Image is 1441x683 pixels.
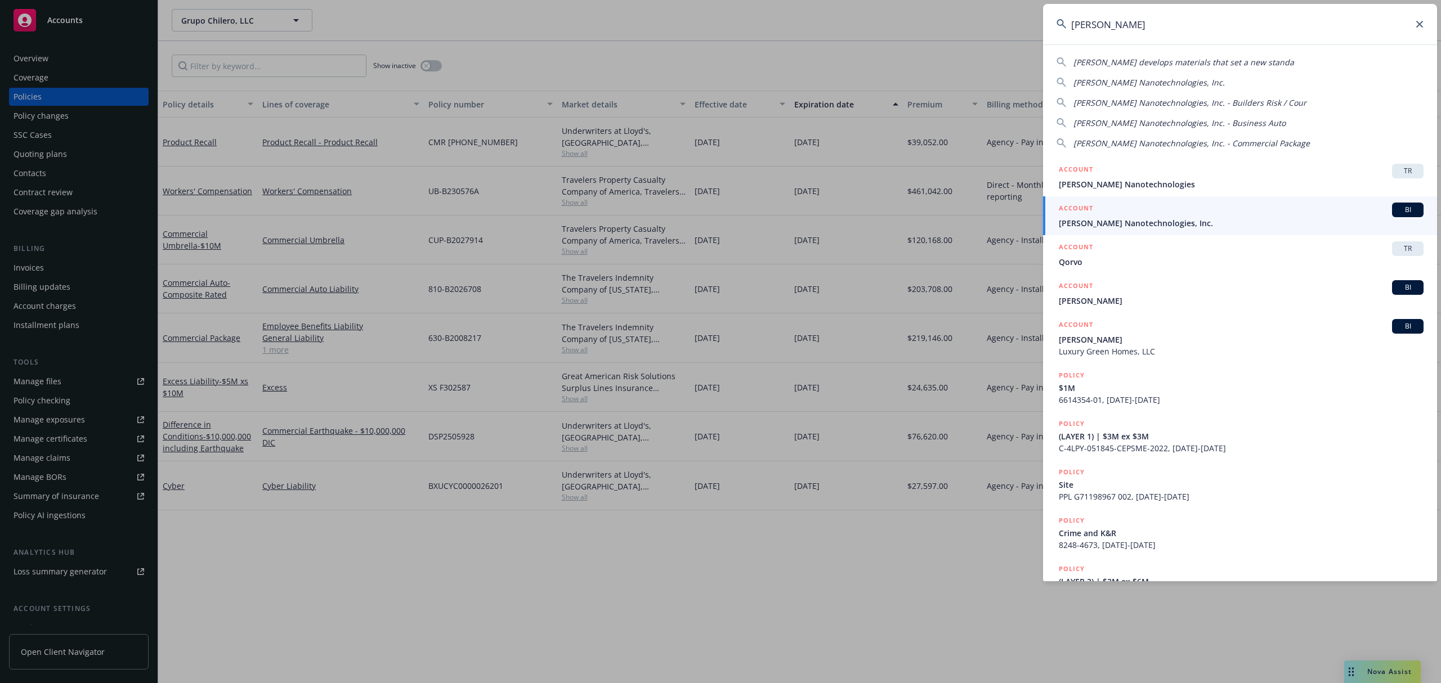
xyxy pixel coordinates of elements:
span: [PERSON_NAME] Nanotechnologies [1059,178,1424,190]
h5: ACCOUNT [1059,280,1093,294]
span: $1M [1059,382,1424,394]
h5: ACCOUNT [1059,241,1093,255]
span: PPL G71198967 002, [DATE]-[DATE] [1059,491,1424,502]
a: ACCOUNTBI[PERSON_NAME] [1043,274,1437,313]
a: ACCOUNTTRQorvo [1043,235,1437,274]
h5: POLICY [1059,466,1085,478]
span: Site [1059,479,1424,491]
span: [PERSON_NAME] Nanotechnologies, Inc. - Commercial Package [1073,138,1310,149]
a: ACCOUNTBI[PERSON_NAME] Nanotechnologies, Inc. [1043,196,1437,235]
a: POLICYCrime and K&R8248-4673, [DATE]-[DATE] [1043,509,1437,557]
span: Crime and K&R [1059,527,1424,539]
span: [PERSON_NAME] Nanotechnologies, Inc. - Builders Risk / Cour [1073,97,1306,108]
span: C-4LPY-051845-CEPSME-2022, [DATE]-[DATE] [1059,442,1424,454]
span: BI [1397,205,1419,215]
a: POLICY(LAYER 2) | $2M ex $6M [1043,557,1437,605]
h5: ACCOUNT [1059,203,1093,216]
span: [PERSON_NAME] Nanotechnologies, Inc. - Business Auto [1073,118,1286,128]
h5: POLICY [1059,563,1085,574]
h5: POLICY [1059,515,1085,526]
span: Qorvo [1059,256,1424,268]
h5: ACCOUNT [1059,164,1093,177]
span: [PERSON_NAME] Nanotechnologies, Inc. [1059,217,1424,229]
h5: POLICY [1059,418,1085,429]
a: ACCOUNTBI[PERSON_NAME]Luxury Green Homes, LLC [1043,313,1437,363]
span: TR [1397,166,1419,176]
a: POLICYSitePPL G71198967 002, [DATE]-[DATE] [1043,460,1437,509]
a: POLICY$1M6614354-01, [DATE]-[DATE] [1043,363,1437,412]
a: ACCOUNTTR[PERSON_NAME] Nanotechnologies [1043,158,1437,196]
h5: ACCOUNT [1059,319,1093,332]
span: (LAYER 1) | $3M ex $3M [1059,430,1424,442]
span: [PERSON_NAME] [1059,295,1424,307]
span: [PERSON_NAME] develops materials that set a new standa [1073,57,1294,68]
span: 6614354-01, [DATE]-[DATE] [1059,394,1424,406]
span: Luxury Green Homes, LLC [1059,345,1424,357]
span: 8248-4673, [DATE]-[DATE] [1059,539,1424,551]
span: TR [1397,244,1419,254]
span: (LAYER 2) | $2M ex $6M [1059,576,1424,587]
span: BI [1397,282,1419,293]
span: BI [1397,321,1419,331]
span: [PERSON_NAME] [1059,334,1424,345]
span: [PERSON_NAME] Nanotechnologies, Inc. [1073,77,1225,88]
h5: POLICY [1059,370,1085,381]
a: POLICY(LAYER 1) | $3M ex $3MC-4LPY-051845-CEPSME-2022, [DATE]-[DATE] [1043,412,1437,460]
input: Search... [1043,4,1437,44]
